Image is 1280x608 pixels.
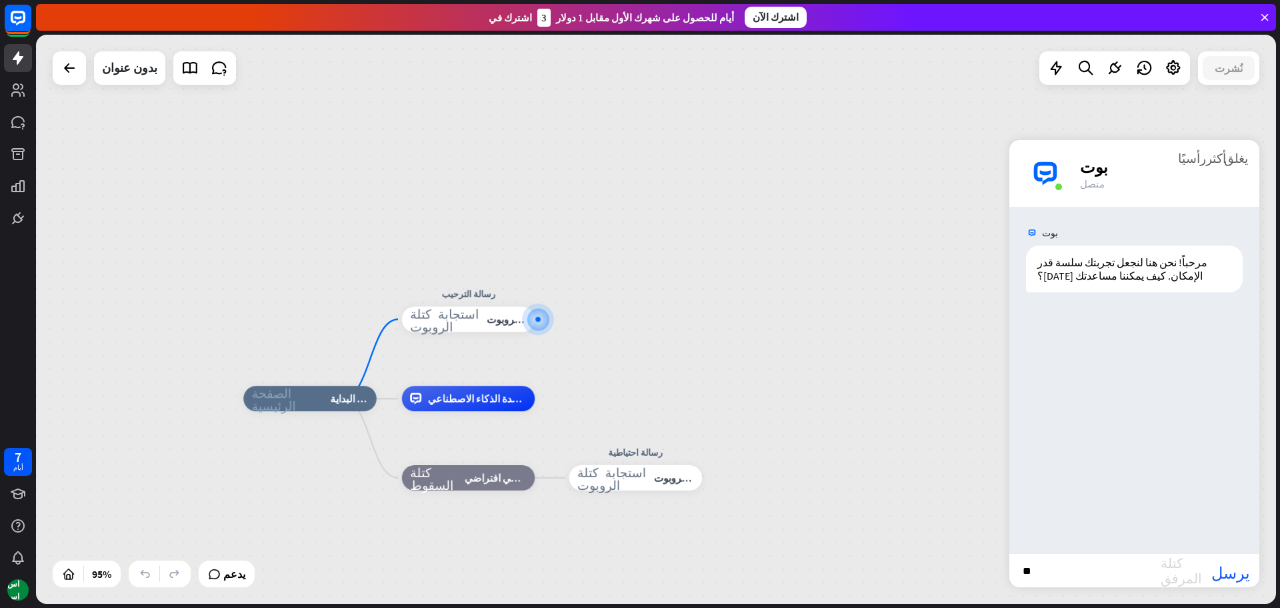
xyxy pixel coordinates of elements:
[1211,563,1250,579] font: يرسل
[1037,256,1209,282] font: مرحباً! نحن هنا لنجعل تجربتك سلسة قدر الإمكان. كيف يمكننا مساعدتك [DATE]؟
[102,60,157,75] font: بدون عنوان
[441,288,495,300] font: رسالة الترحيب
[11,5,51,45] button: افتح أداة الدردشة المباشرة
[541,11,547,24] font: 3
[753,11,799,23] font: اشترك الآن
[608,446,663,458] font: رسالة احتياطية
[465,472,557,485] font: خيار احتياطي افتراضي
[487,313,554,326] font: استجابة الروبوت
[1042,227,1058,239] font: بوت
[13,463,23,472] font: أيام
[102,51,157,85] div: بدون عنوان
[15,448,21,465] font: 7
[1080,157,1108,178] font: بوت
[1215,61,1243,75] font: نُشرت
[556,11,734,24] font: أيام للحصول على شهرك الأول مقابل 1 دولار
[577,465,647,491] font: استجابة كتلة الروبوت
[1203,56,1255,80] button: نُشرت
[410,465,454,491] font: كتلة السقوط
[1178,151,1226,164] font: أكثر_رأسيًا
[252,386,297,411] font: الصفحة الرئيسية_2
[654,472,721,485] font: استجابة الروبوت
[330,392,378,405] font: نقطة البداية
[1080,178,1105,190] font: متصل
[489,11,532,24] font: اشترك في
[410,307,479,332] font: استجابة كتلة الروبوت
[92,567,111,581] font: 95%
[223,567,245,581] font: يدعم
[4,448,32,476] a: 7 أيام
[428,392,536,405] font: مساعدة الذكاء الاصطناعي
[1161,555,1202,584] font: كتلة المرفق
[1224,151,1248,164] font: يغلق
